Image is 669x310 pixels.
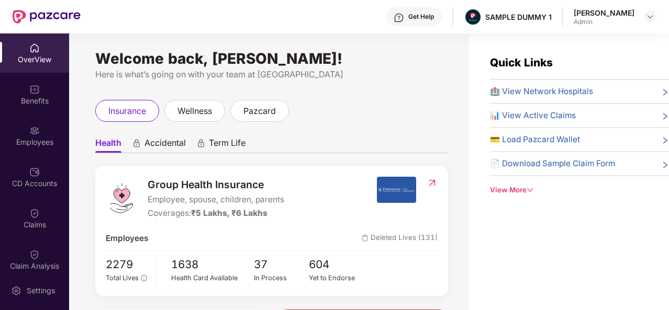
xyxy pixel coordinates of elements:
[309,273,364,283] div: Yet to Endorse
[490,56,553,69] span: Quick Links
[177,105,212,118] span: wellness
[209,137,246,153] span: Term Life
[661,159,669,170] span: right
[254,273,309,283] div: In Process
[29,167,40,177] img: svg+xml;base64,PHN2ZyBpZD0iQ0RfQWNjb3VudHMiIGRhdGEtbmFtZT0iQ0QgQWNjb3VudHMiIHhtbG5zPSJodHRwOi8vd3...
[106,256,147,273] span: 2279
[574,18,634,26] div: Admin
[490,133,580,146] span: 💳 Load Pazcard Wallet
[148,193,284,206] span: Employee, spouse, children, parents
[95,137,121,153] span: Health
[377,177,416,203] img: insurerIcon
[29,43,40,53] img: svg+xml;base64,PHN2ZyBpZD0iSG9tZSIgeG1sbnM9Imh0dHA6Ly93d3cudzMub3JnLzIwMDAvc3ZnIiB3aWR0aD0iMjAiIG...
[95,68,448,81] div: Here is what’s going on with your team at [GEOGRAPHIC_DATA]
[132,139,141,148] div: animation
[527,187,533,193] span: down
[254,256,309,273] span: 37
[362,235,369,242] img: deleteIcon
[106,232,148,245] span: Employees
[29,249,40,260] img: svg+xml;base64,PHN2ZyBpZD0iQ2xhaW0iIHhtbG5zPSJodHRwOi8vd3d3LnczLm9yZy8yMDAwL3N2ZyIgd2lkdGg9IjIwIi...
[574,8,634,18] div: [PERSON_NAME]
[171,273,254,283] div: Health Card Available
[490,157,615,170] span: 📄 Download Sample Claim Form
[171,256,254,273] span: 1638
[95,54,448,63] div: Welcome back, [PERSON_NAME]!
[148,177,284,192] span: Group Health Insurance
[243,105,276,118] span: pazcard
[191,208,267,218] span: ₹5 Lakhs, ₹6 Lakhs
[108,105,146,118] span: insurance
[485,12,552,22] div: SAMPLE DUMMY 1
[394,13,404,23] img: svg+xml;base64,PHN2ZyBpZD0iSGVscC0zMngzMiIgeG1sbnM9Imh0dHA6Ly93d3cudzMub3JnLzIwMDAvc3ZnIiB3aWR0aD...
[29,125,40,136] img: svg+xml;base64,PHN2ZyBpZD0iRW1wbG95ZWVzIiB4bWxucz0iaHR0cDovL3d3dy53My5vcmcvMjAwMC9zdmciIHdpZHRoPS...
[106,274,139,282] span: Total Lives
[646,13,654,21] img: svg+xml;base64,PHN2ZyBpZD0iRHJvcGRvd24tMzJ4MzIiIHhtbG5zPSJodHRwOi8vd3d3LnczLm9yZy8yMDAwL3N2ZyIgd2...
[144,137,186,153] span: Accidental
[362,232,438,245] span: Deleted Lives (131)
[196,139,206,148] div: animation
[106,182,137,214] img: logo
[29,84,40,95] img: svg+xml;base64,PHN2ZyBpZD0iQmVuZWZpdHMiIHhtbG5zPSJodHRwOi8vd3d3LnczLm9yZy8yMDAwL3N2ZyIgd2lkdGg9Ij...
[11,285,21,296] img: svg+xml;base64,PHN2ZyBpZD0iU2V0dGluZy0yMHgyMCIgeG1sbnM9Imh0dHA6Ly93d3cudzMub3JnLzIwMDAvc3ZnIiB3aW...
[490,85,593,98] span: 🏥 View Network Hospitals
[141,275,147,281] span: info-circle
[490,109,576,122] span: 📊 View Active Claims
[408,13,434,21] div: Get Help
[309,256,364,273] span: 604
[490,185,669,196] div: View More
[29,208,40,219] img: svg+xml;base64,PHN2ZyBpZD0iQ2xhaW0iIHhtbG5zPSJodHRwOi8vd3d3LnczLm9yZy8yMDAwL3N2ZyIgd2lkdGg9IjIwIi...
[24,285,58,296] div: Settings
[427,178,438,188] img: RedirectIcon
[661,111,669,122] span: right
[465,9,481,25] img: Pazcare_Alternative_logo-01-01.png
[661,87,669,98] span: right
[661,135,669,146] span: right
[148,207,284,220] div: Coverages:
[13,10,81,24] img: New Pazcare Logo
